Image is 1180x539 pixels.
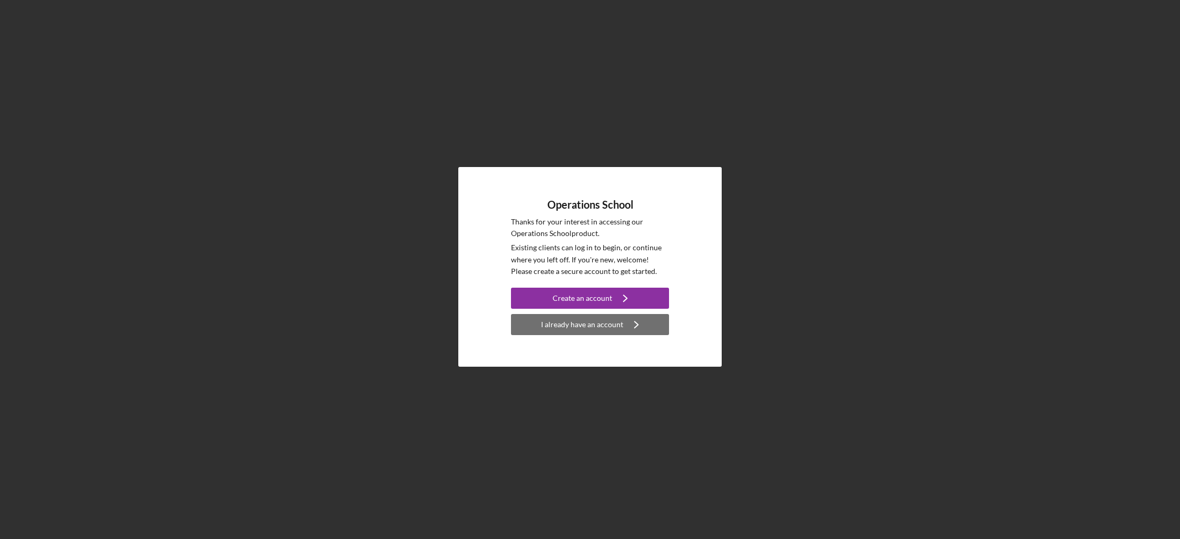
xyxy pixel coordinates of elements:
[511,288,669,309] button: Create an account
[511,242,669,277] p: Existing clients can log in to begin, or continue where you left off. If you're new, welcome! Ple...
[541,314,623,335] div: I already have an account
[511,288,669,311] a: Create an account
[511,216,669,240] p: Thanks for your interest in accessing our Operations School product.
[511,314,669,335] button: I already have an account
[553,288,612,309] div: Create an account
[547,199,633,211] h4: Operations School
